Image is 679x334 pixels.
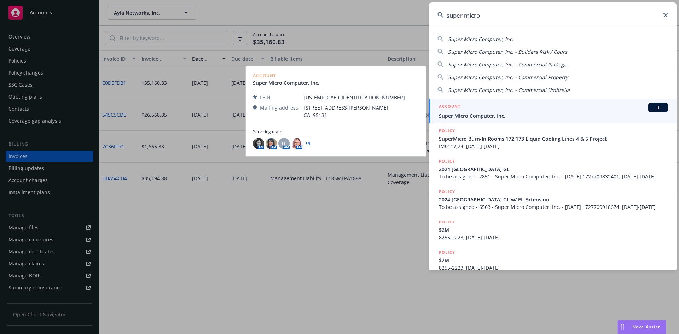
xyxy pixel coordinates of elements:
[439,264,668,271] span: 8255-2223, [DATE]-[DATE]
[439,165,668,173] span: 2024 [GEOGRAPHIC_DATA] GL
[439,226,668,234] span: $2M
[439,127,455,134] h5: POLICY
[651,104,665,111] span: BI
[439,135,668,142] span: SuperMicro Burn-In Rooms 172,173 Liquid Cooling Lines 4 & 5 Project
[429,184,677,215] a: POLICY2024 [GEOGRAPHIC_DATA] GL w/ EL ExtensionTo be assigned - 6563 - Super Micro Computer, Inc....
[439,158,455,165] h5: POLICY
[448,48,567,55] span: Super Micro Computer, Inc. - Builders Risk / Cours
[439,173,668,180] span: To be assigned - 2851 - Super Micro Computer, Inc. - [DATE] 1727709832401, [DATE]-[DATE]
[429,99,677,123] a: ACCOUNTBISuper Micro Computer, Inc.
[439,188,455,195] h5: POLICY
[429,154,677,184] a: POLICY2024 [GEOGRAPHIC_DATA] GLTo be assigned - 2851 - Super Micro Computer, Inc. - [DATE] 172770...
[439,142,668,150] span: IM011VJ24, [DATE]-[DATE]
[439,257,668,264] span: $2M
[448,87,570,93] span: Super Micro Computer, Inc. - Commercial Umbrella
[632,324,660,330] span: Nova Assist
[439,249,455,256] h5: POLICY
[448,36,513,42] span: Super Micro Computer, Inc.
[429,215,677,245] a: POLICY$2M8255-2223, [DATE]-[DATE]
[617,320,666,334] button: Nova Assist
[439,112,668,119] span: Super Micro Computer, Inc.
[429,2,677,28] input: Search...
[429,245,677,275] a: POLICY$2M8255-2223, [DATE]-[DATE]
[618,320,627,334] div: Drag to move
[429,123,677,154] a: POLICYSuperMicro Burn-In Rooms 172,173 Liquid Cooling Lines 4 & 5 ProjectIM011VJ24, [DATE]-[DATE]
[439,218,455,225] h5: POLICY
[448,61,567,68] span: Super Micro Computer, Inc. - Commercial Package
[439,196,668,203] span: 2024 [GEOGRAPHIC_DATA] GL w/ EL Extension
[439,234,668,241] span: 8255-2223, [DATE]-[DATE]
[448,74,568,81] span: Super Micro Computer, Inc. - Commercial Property
[439,103,460,111] h5: ACCOUNT
[439,203,668,211] span: To be assigned - 6563 - Super Micro Computer, Inc. - [DATE] 1727709918674, [DATE]-[DATE]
